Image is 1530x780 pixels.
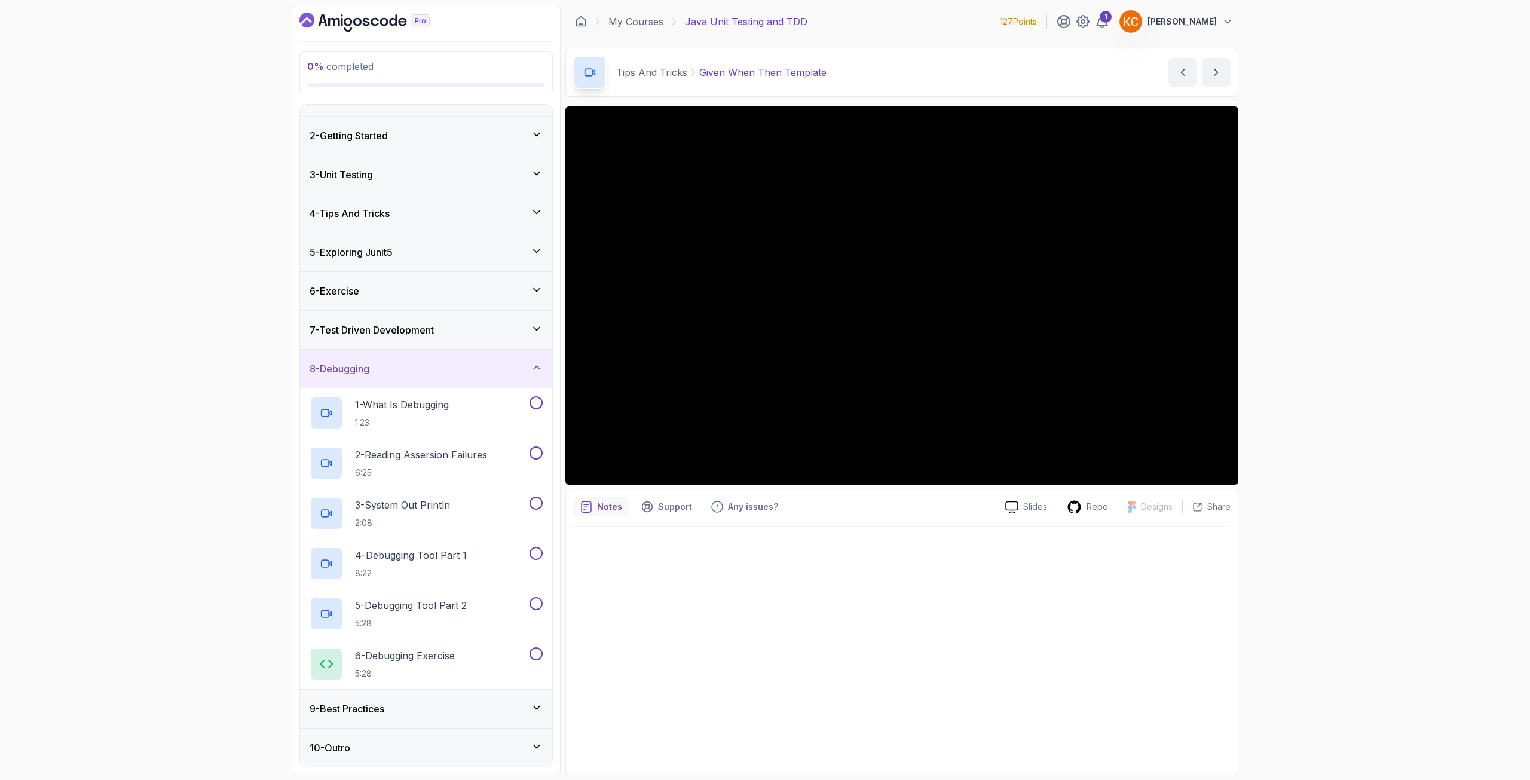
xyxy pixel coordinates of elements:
[300,272,552,310] button: 6-Exercise
[1119,10,1234,33] button: user profile image[PERSON_NAME]
[307,60,374,72] span: completed
[310,741,350,755] h3: 10 - Outro
[300,350,552,388] button: 8-Debugging
[300,690,552,728] button: 9-Best Practices
[299,13,457,32] a: Dashboard
[310,129,388,143] h3: 2 - Getting Started
[355,598,467,613] p: 5 - Debugging Tool Part 2
[996,501,1057,513] a: Slides
[597,501,622,513] p: Notes
[310,497,543,530] button: 3-System Out Println2:08
[300,194,552,233] button: 4-Tips And Tricks
[565,106,1238,485] iframe: 1 - Given When Then Template
[1207,501,1231,513] p: Share
[355,649,455,663] p: 6 - Debugging Exercise
[1023,501,1047,513] p: Slides
[1100,11,1112,23] div: 1
[310,206,390,221] h3: 4 - Tips And Tricks
[575,16,587,27] a: Dashboard
[310,597,543,631] button: 5-Debugging Tool Part 25:28
[300,311,552,349] button: 7-Test Driven Development
[355,417,449,429] p: 1:23
[1202,58,1231,87] button: next content
[1147,16,1217,27] p: [PERSON_NAME]
[310,362,369,376] h3: 8 - Debugging
[728,501,778,513] p: Any issues?
[310,446,543,480] button: 2-Reading Assersion Failures6:25
[355,467,487,479] p: 6:25
[310,547,543,580] button: 4-Debugging Tool Part 18:22
[310,647,543,681] button: 6-Debugging Exercise5:28
[310,396,543,430] button: 1-What Is Debugging1:23
[1119,10,1142,33] img: user profile image
[1057,500,1118,515] a: Repo
[658,501,692,513] p: Support
[300,729,552,767] button: 10-Outro
[1095,14,1109,29] a: 1
[1000,16,1037,27] p: 127 Points
[355,567,467,579] p: 8:22
[355,517,450,529] p: 2:08
[355,448,487,462] p: 2 - Reading Assersion Failures
[634,497,699,516] button: Support button
[310,167,373,182] h3: 3 - Unit Testing
[300,155,552,194] button: 3-Unit Testing
[355,498,450,512] p: 3 - System Out Println
[300,117,552,155] button: 2-Getting Started
[307,60,324,72] span: 0 %
[704,497,785,516] button: Feedback button
[310,245,393,259] h3: 5 - Exploring Junit5
[355,548,467,562] p: 4 - Debugging Tool Part 1
[355,617,467,629] p: 5:28
[355,397,449,412] p: 1 - What Is Debugging
[573,497,629,516] button: notes button
[608,14,663,29] a: My Courses
[699,65,827,79] p: Given When Then Template
[300,233,552,271] button: 5-Exploring Junit5
[1182,501,1231,513] button: Share
[310,284,359,298] h3: 6 - Exercise
[1168,58,1197,87] button: previous content
[685,14,807,29] p: Java Unit Testing and TDD
[310,323,434,337] h3: 7 - Test Driven Development
[616,65,687,79] p: Tips And Tricks
[1087,501,1108,513] p: Repo
[310,702,384,716] h3: 9 - Best Practices
[355,668,455,680] p: 5:28
[1141,501,1173,513] p: Designs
